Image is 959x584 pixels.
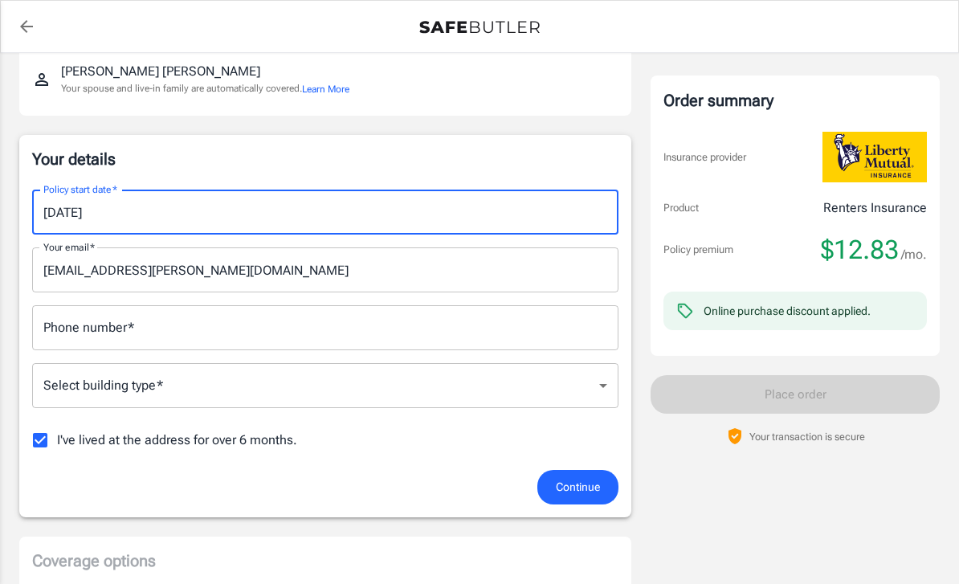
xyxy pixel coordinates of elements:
[419,21,540,34] img: Back to quotes
[32,190,607,235] input: Choose date, selected date is Oct 4, 2025
[663,200,699,216] p: Product
[749,429,865,444] p: Your transaction is secure
[901,243,927,266] span: /mo.
[32,305,618,350] input: Enter number
[823,198,927,218] p: Renters Insurance
[61,62,260,81] p: [PERSON_NAME] [PERSON_NAME]
[32,70,51,89] svg: Insured person
[663,88,927,112] div: Order summary
[57,431,297,450] span: I've lived at the address for over 6 months.
[302,82,349,96] button: Learn More
[822,132,927,182] img: Liberty Mutual
[704,303,871,319] div: Online purchase discount applied.
[10,10,43,43] a: back to quotes
[537,470,618,504] button: Continue
[821,234,899,266] span: $12.83
[556,477,600,497] span: Continue
[663,242,733,258] p: Policy premium
[43,240,95,254] label: Your email
[43,182,117,196] label: Policy start date
[663,149,746,165] p: Insurance provider
[32,148,618,170] p: Your details
[61,81,349,96] p: Your spouse and live-in family are automatically covered.
[32,247,618,292] input: Enter email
